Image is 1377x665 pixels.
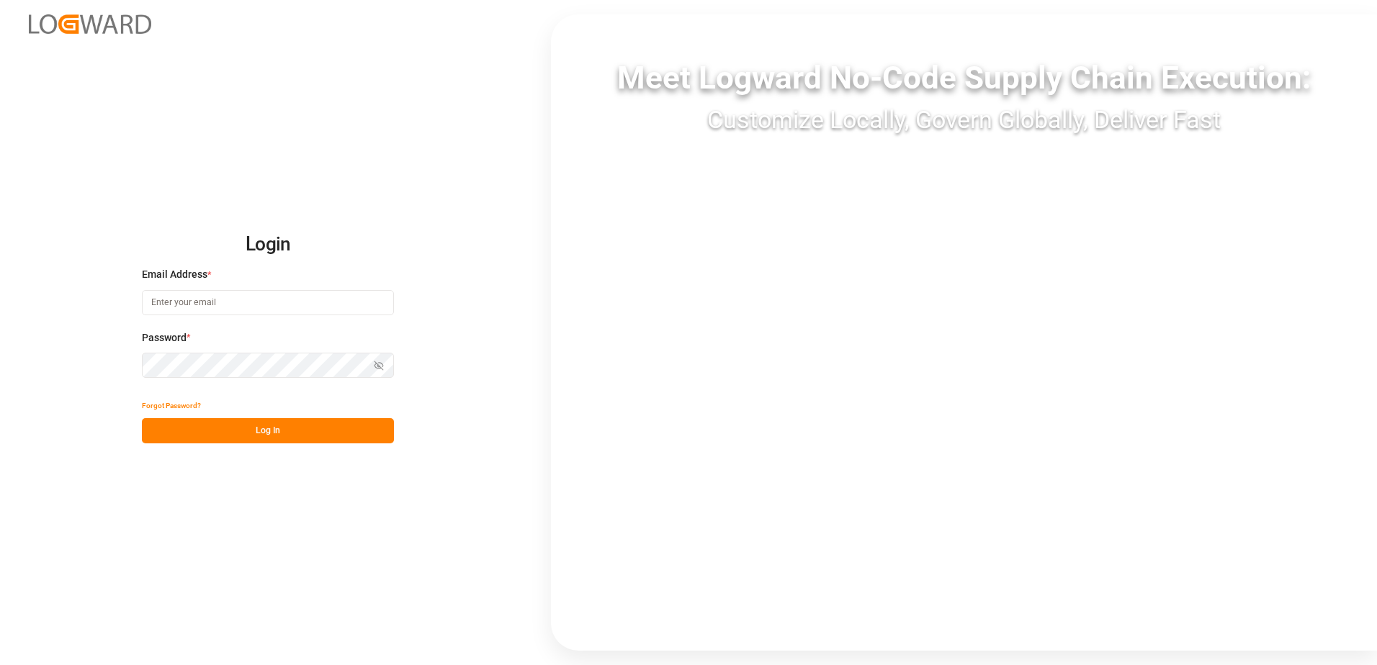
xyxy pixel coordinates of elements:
[551,54,1377,101] div: Meet Logward No-Code Supply Chain Execution:
[142,290,394,315] input: Enter your email
[142,393,201,418] button: Forgot Password?
[142,267,207,282] span: Email Address
[142,222,394,268] h2: Login
[142,418,394,443] button: Log In
[551,101,1377,138] div: Customize Locally, Govern Globally, Deliver Fast
[142,330,187,345] span: Password
[29,14,151,34] img: Logward_new_orange.png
